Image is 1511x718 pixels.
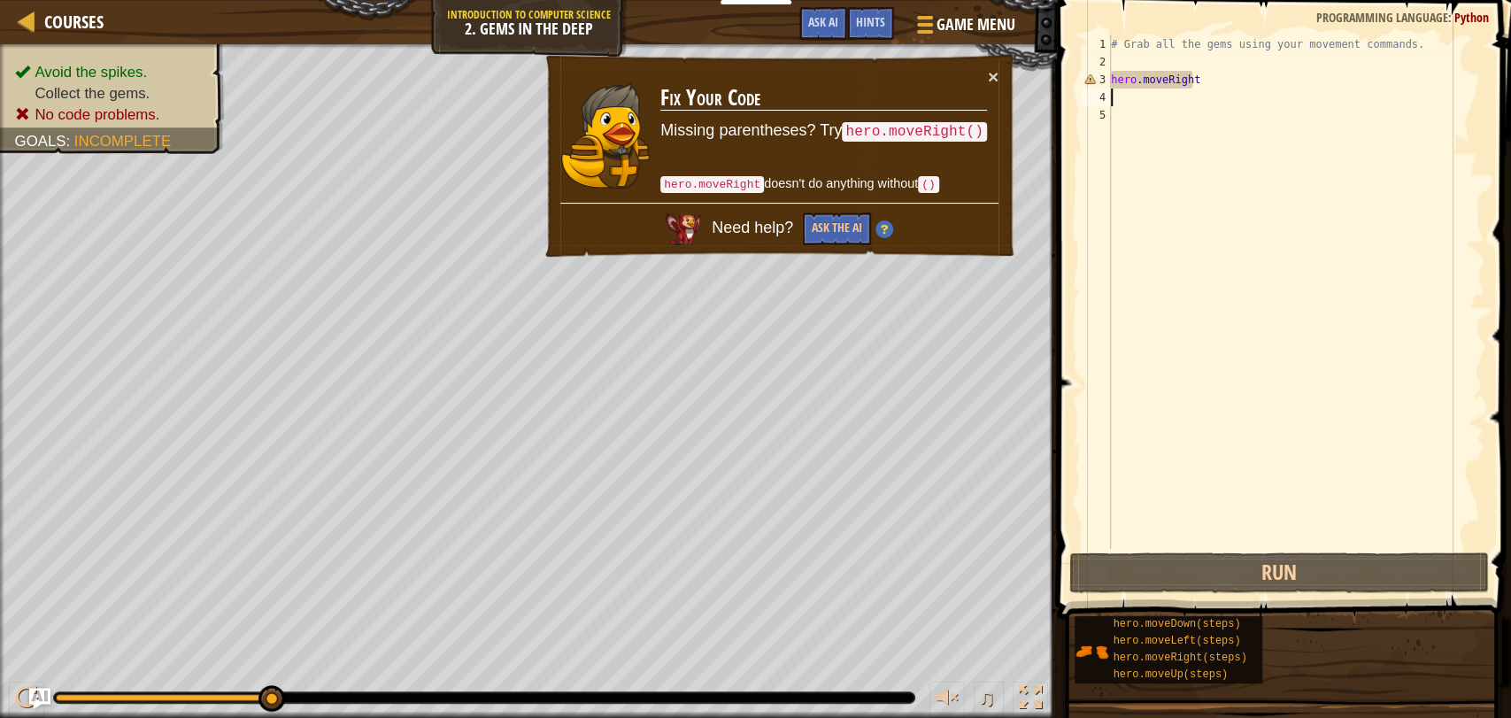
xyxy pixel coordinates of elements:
span: : [1448,9,1454,26]
div: 5 [1082,106,1111,124]
li: No code problems. [15,104,208,125]
code: hero.moveRight() [842,122,986,142]
button: Ask AI [29,688,50,709]
a: Courses [35,10,104,34]
span: Goals [15,133,66,150]
span: Collect the gems. [35,85,150,102]
li: Avoid the spikes. [15,61,208,82]
img: Hint [875,220,893,238]
li: Collect the gems. [15,82,208,104]
button: Run [1069,552,1489,593]
span: hero.moveRight(steps) [1113,652,1246,664]
img: portrait.png [1075,635,1108,668]
span: Game Menu [937,13,1015,36]
img: duck_tharin2.png [561,82,650,189]
span: Courses [44,10,104,34]
div: 3 [1082,71,1111,89]
button: Game Menu [903,7,1026,49]
p: Missing parentheses? Try [660,120,987,143]
h3: Fix Your Code [660,86,987,111]
span: Python [1454,9,1489,26]
span: : [66,133,74,150]
button: ♫ [974,682,1004,718]
code: () [918,176,939,193]
button: × [988,67,998,86]
span: Avoid the spikes. [35,64,147,81]
div: 4 [1082,89,1111,106]
span: hero.moveLeft(steps) [1113,635,1240,647]
button: Ask AI [799,7,847,40]
button: Ctrl + P: Play [9,682,44,718]
span: Need help? [712,220,798,237]
button: Adjust volume [929,682,965,718]
span: Ask AI [808,13,838,30]
div: 2 [1082,53,1111,71]
button: Toggle fullscreen [1013,682,1048,718]
img: AI [666,213,701,245]
span: ♫ [977,684,995,711]
span: hero.moveUp(steps) [1113,668,1228,681]
span: Programming language [1316,9,1448,26]
span: Incomplete [74,133,171,150]
p: doesn't do anything without [660,174,987,194]
span: Hints [856,13,885,30]
div: 1 [1082,35,1111,53]
code: hero.moveRight [660,176,764,193]
button: Ask the AI [803,212,871,245]
span: hero.moveDown(steps) [1113,618,1240,630]
span: No code problems. [35,106,159,123]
